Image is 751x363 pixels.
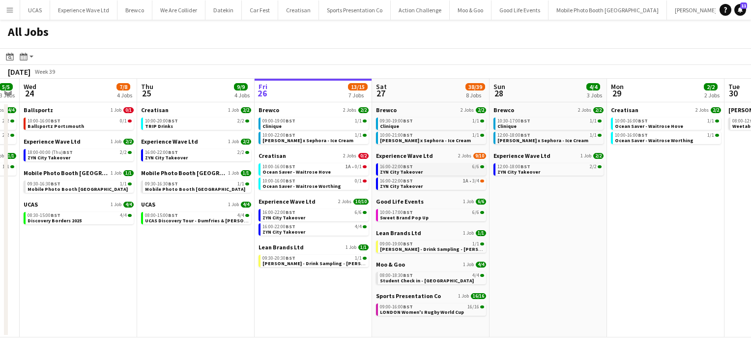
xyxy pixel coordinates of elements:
span: 2/2 [123,139,134,145]
button: UCAS [20,0,50,20]
span: 1/1 [358,244,369,250]
div: Sports Presentation Co1 Job16/1609:00-16:00BST16/16LONDON Women's Rugby World Cup [376,292,486,318]
span: 10:00-17:00 [380,210,413,215]
span: Tue [728,82,740,91]
span: 09:30-16:30 [145,181,178,186]
div: Moo & Goo1 Job4/408:00-18:30BST4/4Student Check in - [GEOGRAPHIC_DATA] [376,261,486,292]
a: UCAS1 Job4/4 [24,201,134,208]
span: 1/1 [355,256,362,261]
span: Clinique [380,123,399,129]
a: 10:00-16:00BST1A•0/1Ocean Saver - Waitrose Hove [262,163,367,175]
a: Mobile Photo Booth [GEOGRAPHIC_DATA]1 Job1/1 [24,169,134,177]
div: Experience Wave Ltd2 Jobs9/1016:00-22:00BST6/6ZYN City Takeover16:00-22:00BST1A•3/4ZYN City Takeover [376,152,486,198]
div: UCAS1 Job4/408:30-15:00BST4/4Discovery Borders 2025 [24,201,134,226]
span: 1 Job [580,153,591,159]
span: 09:00-19:00 [380,242,413,246]
span: 1 Job [228,107,239,113]
span: 38/39 [465,83,485,91]
a: Brewco2 Jobs2/2 [376,106,486,114]
a: 09:00-19:00BST1/1[PERSON_NAME] - Drink Sampling - [PERSON_NAME] [380,241,484,252]
span: ZYN City Takeover [262,214,305,221]
span: 1 Job [111,202,121,208]
span: BST [403,163,413,170]
span: Sat [376,82,387,91]
span: 9/9 [234,83,248,91]
span: 08:30-15:00 [28,213,60,218]
div: 4 Jobs [234,91,250,99]
a: UCAS1 Job4/4 [141,201,251,208]
a: 10:00-16:00BST1/1Ocean Saver - Waitrose Hove [615,118,719,129]
span: 1 Job [228,202,239,208]
span: 1/1 [355,119,362,123]
a: 10:00-22:00BST1/1[PERSON_NAME] x Sephora - Ice Cream [262,132,367,143]
span: Ocean Saver - Waitrose Hove [262,169,331,175]
button: Sports Presentation Co [319,0,391,20]
span: 08:00-15:00 [145,213,178,218]
a: 16:00-22:00BST6/6ZYN City Takeover [380,163,484,175]
span: TRIP Drinks [145,123,173,129]
span: Moo & Goo [376,261,405,268]
span: 25 [140,88,153,99]
span: Week 39 [32,68,57,75]
span: 10/10 [353,199,369,205]
span: 1 Job [463,230,474,236]
a: 08:00-15:00BST4/4UCAS Discovery Tour - Dumfries & [PERSON_NAME] [145,212,249,223]
span: 16:00-22:00 [380,164,413,169]
span: 6/6 [476,199,486,205]
a: Lean Brands Ltd1 Job1/1 [259,243,369,251]
span: 7/8 [116,83,130,91]
a: Moo & Goo1 Job4/4 [376,261,486,268]
span: 10:00-20:00 [145,119,178,123]
span: Creatisan [259,152,286,159]
span: 1 Job [463,262,474,268]
a: 18:00-00:00 (Thu)BST2/2ZYN City Takeover [28,149,132,160]
span: BST [403,132,413,138]
span: 6/6 [355,210,362,215]
div: 7 Jobs [348,91,367,99]
a: 10:30-17:00BST1/1Clinique [497,118,602,129]
a: 10:00-16:00BST0/1Ocean Saver - Waitrose Worthing [262,178,367,189]
span: 1A [346,164,351,169]
span: ZYN City Takeover [497,169,540,175]
span: BST [403,209,413,215]
span: Experience Wave Ltd [376,152,433,159]
span: 0/1 [123,107,134,113]
span: 4/4 [123,202,134,208]
a: 10:00-17:00BST6/6Sweet Brand Pop Up [380,209,484,220]
div: Brewco2 Jobs2/209:30-19:00BST1/1Clinique10:00-21:00BST1/1[PERSON_NAME] x Sephora - Ice Cream [376,106,486,152]
span: Lean Brands Ltd [259,243,304,251]
span: Brewco [259,106,279,114]
span: Mobile Photo Booth UK [145,186,245,192]
span: BST [63,149,73,155]
div: Brewco2 Jobs2/209:00-19:00BST1/1Clinique10:00-22:00BST1/1[PERSON_NAME] x Sephora - Ice Cream [259,106,369,152]
span: Ruben Spritz - Drink Sampling - Costco Croydon [262,260,385,267]
span: 24 [22,88,36,99]
span: UCAS Discovery Tour - Dumfries & Galloway [145,217,264,224]
span: 1 Job [111,170,121,176]
span: 1/1 [472,119,479,123]
span: 4/4 [586,83,600,91]
span: 10:30-17:00 [497,119,530,123]
span: BST [286,163,295,170]
div: Ballsportz1 Job0/110:00-16:00BST0/1Ballsportz Portsmouth [24,106,134,138]
a: Experience Wave Ltd2 Jobs10/10 [259,198,369,205]
span: Creatisan [611,106,638,114]
span: Ocean Saver - Waitrose Worthing [615,137,693,144]
span: Ocean Saver - Waitrose Hove [615,123,683,129]
a: 10:00-21:00BST1/1[PERSON_NAME] x Sephora - Ice Cream [380,132,484,143]
span: 10:00-16:00 [262,164,295,169]
span: 2 Jobs [695,107,709,113]
a: Lean Brands Ltd1 Job1/1 [376,229,486,237]
span: BST [403,241,413,247]
span: ZYN City Takeover [262,229,305,235]
span: BST [638,118,648,124]
span: Experience Wave Ltd [24,138,81,145]
a: 10:00-16:00BST0/1Ballsportz Portsmouth [28,118,132,129]
span: 2/2 [2,133,9,138]
a: Brewco2 Jobs2/2 [493,106,604,114]
span: 30 [727,88,740,99]
span: 2 Jobs [343,153,356,159]
div: [DATE] [8,67,30,77]
a: 16:00-22:00BST6/6ZYN City Takeover [262,209,367,220]
span: 2/2 [590,164,597,169]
